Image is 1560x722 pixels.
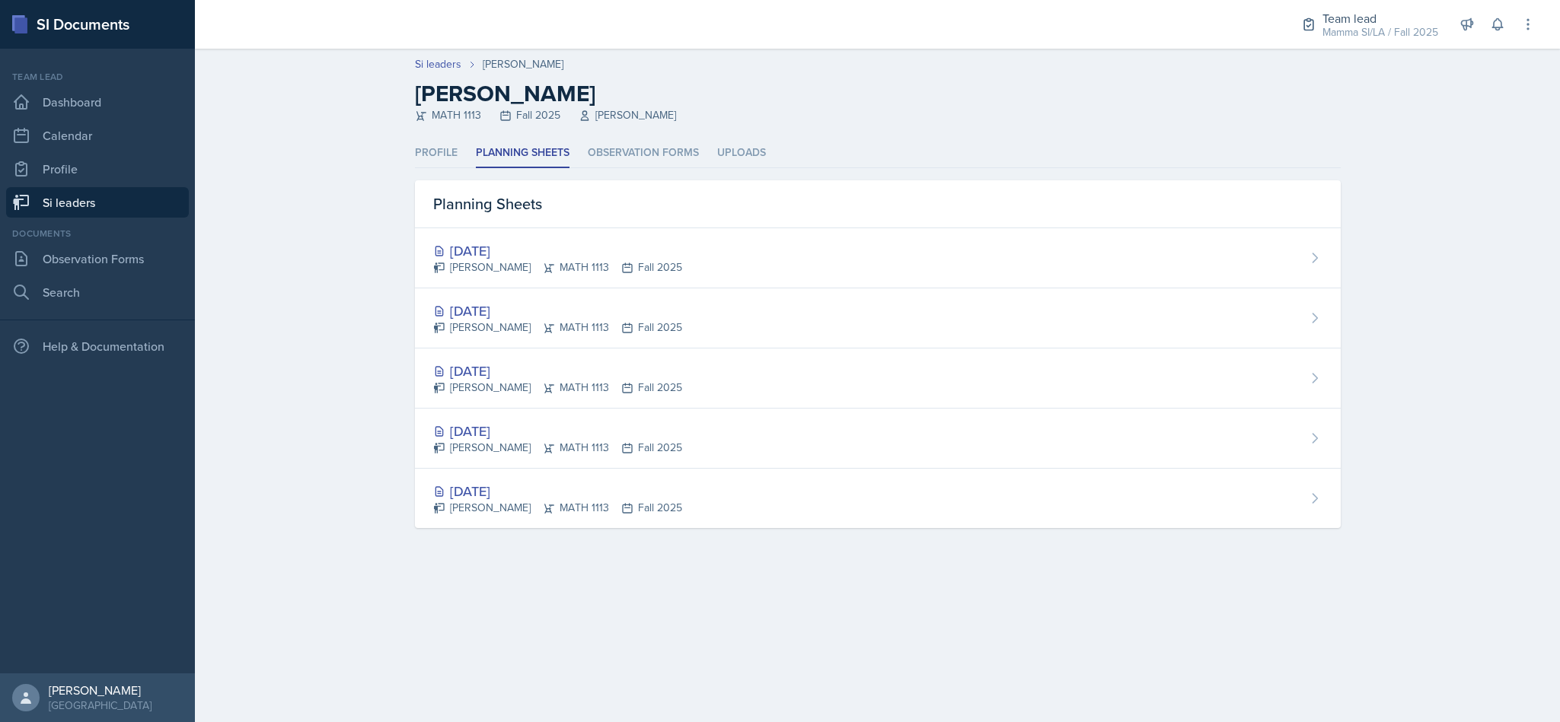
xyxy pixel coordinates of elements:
[433,240,682,261] div: [DATE]
[6,243,189,274] a: Observation Forms
[415,409,1341,469] a: [DATE] [PERSON_NAME]MATH 1113Fall 2025
[49,698,152,713] div: [GEOGRAPHIC_DATA]
[6,120,189,151] a: Calendar
[6,87,189,117] a: Dashboard
[415,348,1341,409] a: [DATE] [PERSON_NAME]MATH 1113Fall 2025
[1322,9,1438,27] div: Team lead
[433,320,682,336] div: [PERSON_NAME] MATH 1113 Fall 2025
[433,481,682,501] div: [DATE]
[415,469,1341,528] a: [DATE] [PERSON_NAME]MATH 1113Fall 2025
[433,440,682,456] div: [PERSON_NAME] MATH 1113 Fall 2025
[6,227,189,240] div: Documents
[415,180,1341,228] div: Planning Sheets
[6,70,189,84] div: Team lead
[6,154,189,184] a: Profile
[415,228,1341,288] a: [DATE] [PERSON_NAME]MATH 1113Fall 2025
[415,138,458,168] li: Profile
[483,56,563,72] div: [PERSON_NAME]
[415,56,461,72] a: Si leaders
[476,138,569,168] li: Planning Sheets
[433,421,682,441] div: [DATE]
[6,187,189,218] a: Si leaders
[433,301,682,321] div: [DATE]
[433,259,682,275] div: [PERSON_NAME] MATH 1113 Fall 2025
[433,500,682,516] div: [PERSON_NAME] MATH 1113 Fall 2025
[717,138,766,168] li: Uploads
[6,331,189,361] div: Help & Documentation
[1322,24,1438,40] div: Mamma SI/LA / Fall 2025
[415,107,1341,123] div: MATH 1113 Fall 2025 [PERSON_NAME]
[433,380,682,396] div: [PERSON_NAME] MATH 1113 Fall 2025
[415,288,1341,348] a: [DATE] [PERSON_NAME]MATH 1113Fall 2025
[588,138,699,168] li: Observation Forms
[49,682,152,698] div: [PERSON_NAME]
[415,80,1341,107] h2: [PERSON_NAME]
[433,361,682,381] div: [DATE]
[6,277,189,307] a: Search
